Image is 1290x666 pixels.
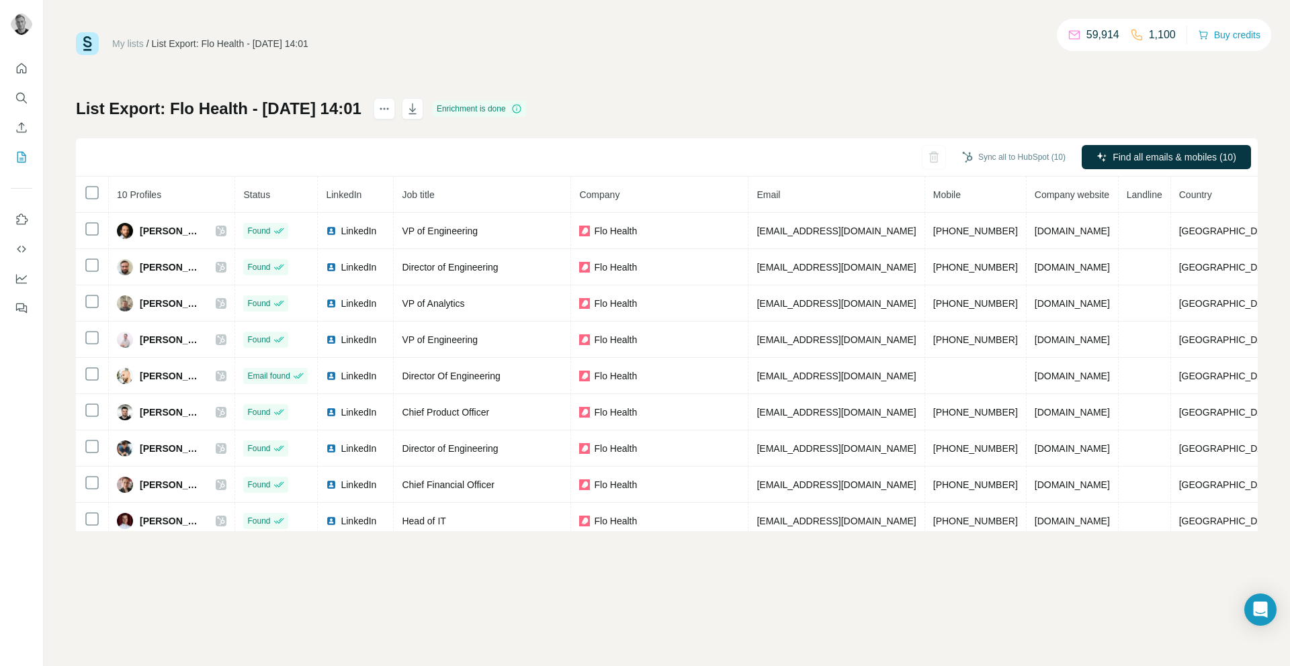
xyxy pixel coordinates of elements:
[579,262,590,273] img: company-logo
[933,262,1018,273] span: [PHONE_NUMBER]
[1127,189,1162,200] span: Landline
[247,515,270,527] span: Found
[933,334,1018,345] span: [PHONE_NUMBER]
[933,298,1018,309] span: [PHONE_NUMBER]
[247,442,270,455] span: Found
[326,262,337,273] img: LinkedIn logo
[247,297,270,310] span: Found
[579,371,590,381] img: company-logo
[757,371,916,381] span: [EMAIL_ADDRESS][DOMAIN_NAME]
[757,262,916,273] span: [EMAIL_ADDRESS][DOMAIN_NAME]
[140,369,202,383] span: [PERSON_NAME]
[1035,262,1110,273] span: [DOMAIN_NAME]
[433,101,526,117] div: Enrichment is done
[594,224,637,238] span: Flo Health
[1179,371,1277,381] span: [GEOGRAPHIC_DATA]
[1035,407,1110,418] span: [DOMAIN_NAME]
[1035,371,1110,381] span: [DOMAIN_NAME]
[11,86,32,110] button: Search
[152,37,308,50] div: List Export: Flo Health - [DATE] 14:01
[326,226,337,236] img: LinkedIn logo
[1035,516,1110,526] span: [DOMAIN_NAME]
[117,332,133,348] img: Avatar
[402,226,478,236] span: VP of Engineering
[117,404,133,420] img: Avatar
[11,115,32,140] button: Enrich CSV
[757,226,916,236] span: [EMAIL_ADDRESS][DOMAIN_NAME]
[140,297,202,310] span: [PERSON_NAME]
[326,189,361,200] span: LinkedIn
[579,226,590,236] img: company-logo
[247,225,270,237] span: Found
[757,407,916,418] span: [EMAIL_ADDRESS][DOMAIN_NAME]
[11,13,32,35] img: Avatar
[594,369,637,383] span: Flo Health
[247,479,270,491] span: Found
[579,479,590,490] img: company-logo
[117,223,133,239] img: Avatar
[326,334,337,345] img: LinkedIn logo
[402,334,478,345] span: VP of Engineering
[11,296,32,320] button: Feedback
[402,262,498,273] span: Director of Engineering
[341,224,376,238] span: LinkedIn
[247,406,270,418] span: Found
[247,334,270,346] span: Found
[140,333,202,346] span: [PERSON_NAME]
[579,407,590,418] img: company-logo
[1179,298,1277,309] span: [GEOGRAPHIC_DATA]
[1179,189,1212,200] span: Country
[112,38,144,49] a: My lists
[117,477,133,493] img: Avatar
[757,334,916,345] span: [EMAIL_ADDRESS][DOMAIN_NAME]
[326,443,337,454] img: LinkedIn logo
[140,442,202,455] span: [PERSON_NAME]
[953,147,1075,167] button: Sync all to HubSpot (10)
[402,371,500,381] span: Director Of Engineering
[1113,150,1236,164] span: Find all emails & mobiles (10)
[594,442,637,455] span: Flo Health
[341,406,376,419] span: LinkedIn
[1035,189,1109,200] span: Company website
[579,189,619,200] span: Company
[341,442,376,455] span: LinkedIn
[579,443,590,454] img: company-logo
[117,189,161,200] span: 10 Profiles
[1082,145,1251,169] button: Find all emails & mobiles (10)
[1179,334,1277,345] span: [GEOGRAPHIC_DATA]
[757,443,916,454] span: [EMAIL_ADDRESS][DOMAIN_NAME]
[757,516,916,526] span: [EMAIL_ADDRESS][DOMAIN_NAME]
[594,333,637,346] span: Flo Health
[11,267,32,291] button: Dashboard
[140,406,202,419] span: [PERSON_NAME]
[341,297,376,310] span: LinkedIn
[1198,26,1260,44] button: Buy credits
[1179,407,1277,418] span: [GEOGRAPHIC_DATA]
[11,207,32,232] button: Use Surfe on LinkedIn
[140,260,202,274] span: [PERSON_NAME]
[117,295,133,312] img: Avatar
[594,297,637,310] span: Flo Health
[402,516,445,526] span: Head of IT
[933,443,1018,454] span: [PHONE_NUMBER]
[1179,443,1277,454] span: [GEOGRAPHIC_DATA]
[1035,334,1110,345] span: [DOMAIN_NAME]
[326,479,337,490] img: LinkedIn logo
[1035,298,1110,309] span: [DOMAIN_NAME]
[933,479,1018,490] span: [PHONE_NUMBER]
[341,333,376,346] span: LinkedIn
[374,98,395,120] button: actions
[117,368,133,384] img: Avatar
[341,514,376,528] span: LinkedIn
[11,56,32,81] button: Quick start
[1035,443,1110,454] span: [DOMAIN_NAME]
[594,260,637,274] span: Flo Health
[76,98,361,120] h1: List Export: Flo Health - [DATE] 14:01
[146,37,149,50] li: /
[247,261,270,273] span: Found
[579,298,590,309] img: company-logo
[140,224,202,238] span: [PERSON_NAME]
[117,259,133,275] img: Avatar
[326,371,337,381] img: LinkedIn logo
[11,237,32,261] button: Use Surfe API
